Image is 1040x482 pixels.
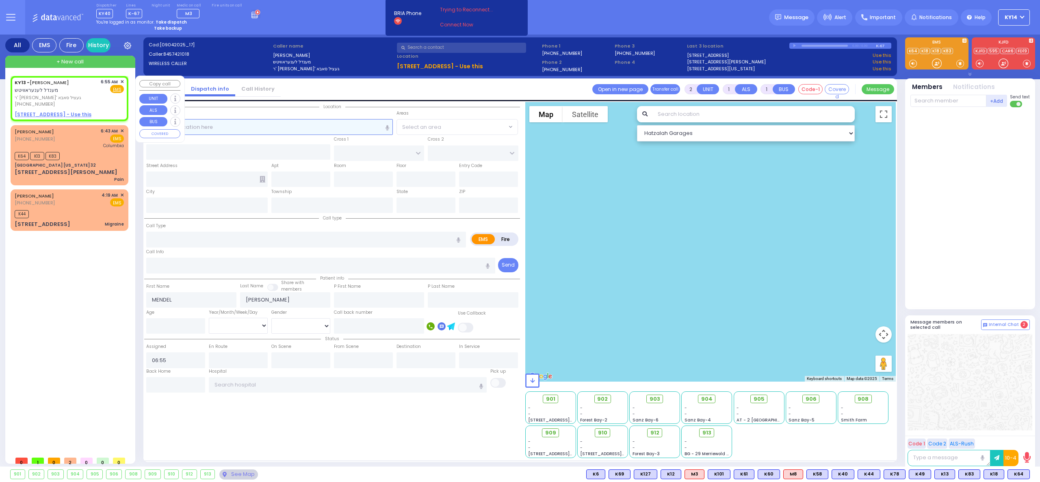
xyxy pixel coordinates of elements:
span: M3 [185,10,192,17]
label: WIRELESS CALLER [149,60,270,67]
div: K18 [984,469,1004,479]
span: EMS [110,135,124,143]
div: K127 [634,469,657,479]
span: - [528,439,531,445]
div: BLS [884,469,906,479]
span: Call type [319,215,346,221]
a: Use this [873,65,891,72]
label: Lines [126,3,142,8]
label: Cad: [149,41,270,48]
span: 1 [32,458,44,464]
span: Send text [1010,94,1030,100]
div: 901 [11,470,25,479]
button: Show street map [529,106,563,122]
label: First Name [146,283,169,290]
div: BLS [634,469,657,479]
span: members [281,286,302,292]
label: Caller: [149,51,270,58]
button: COVERED [139,129,180,138]
span: K83 [45,152,60,160]
div: See map [219,469,258,480]
span: Sanz Bay-4 [685,417,711,423]
span: Forest Bay-3 [633,451,660,457]
button: Message [862,84,894,94]
span: - [841,405,843,411]
a: [STREET_ADDRESS] [687,52,729,59]
span: ✕ [120,78,124,85]
span: 6:55 AM [101,79,118,85]
div: ALS [685,469,704,479]
a: CAR6 [1000,48,1015,54]
div: BLS [661,469,681,479]
u: [STREET_ADDRESS] - Use this [15,111,91,118]
div: K-67 [876,43,891,49]
label: Floor [396,163,406,169]
label: P First Name [334,283,361,290]
span: Columbia [103,143,124,149]
span: 0 [80,458,93,464]
span: KY40 [96,9,113,18]
div: 912 [182,470,197,479]
label: Entry Code [459,163,482,169]
button: ALS-Rush [949,439,975,449]
span: - [789,411,791,417]
label: Location [397,53,539,60]
div: K101 [708,469,730,479]
a: K18 [931,48,941,54]
div: K13 [934,469,955,479]
div: BLS [806,469,828,479]
label: Night unit [152,3,170,8]
div: BLS [609,469,630,479]
span: Phone 4 [615,59,685,66]
a: History [86,38,110,52]
span: Phone 1 [542,43,612,50]
a: 595 [988,48,999,54]
div: Migraine [105,221,124,227]
span: Sanz Bay-5 [789,417,815,423]
a: [PERSON_NAME] [15,79,69,86]
div: 905 [87,470,102,479]
span: מענדל לענעראוויטש [15,87,58,93]
label: From Scene [334,343,359,350]
span: Patient info [316,275,348,281]
label: [PHONE_NUMBER] [542,50,582,56]
span: KY14 [1005,14,1017,21]
span: - [841,411,843,417]
span: - [685,445,687,451]
button: ALS [735,84,757,94]
label: ZIP [459,189,465,195]
div: 909 [145,470,160,479]
input: Search location [652,106,855,122]
label: Back Home [146,368,171,375]
a: K83 [942,48,953,54]
span: Phone 2 [542,59,612,66]
div: K40 [832,469,854,479]
label: Dispatcher [96,3,117,8]
div: 903 [48,470,63,479]
div: Pain [114,176,124,182]
div: BLS [958,469,980,479]
span: - [737,405,739,411]
div: [STREET_ADDRESS][PERSON_NAME] [15,168,117,176]
a: KJFD [974,48,987,54]
div: 910 [165,470,179,479]
input: Search hospital [209,377,487,393]
input: Search member [910,95,986,107]
u: EMS [113,87,121,93]
label: On Scene [271,343,291,350]
span: 904 [701,395,713,403]
label: Gender [271,309,287,316]
div: BLS [1007,469,1030,479]
a: [STREET_ADDRESS][PERSON_NAME] [687,59,766,65]
span: - [633,439,635,445]
label: Call Type [146,223,166,229]
span: Status [321,336,343,342]
div: BLS [734,469,754,479]
span: 0 [113,458,125,464]
span: - [633,411,635,417]
span: K44 [15,210,29,218]
label: P Last Name [428,283,455,290]
span: - [580,439,583,445]
span: Phone 3 [615,43,685,50]
a: Open this area in Google Maps (opens a new window) [527,371,554,382]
